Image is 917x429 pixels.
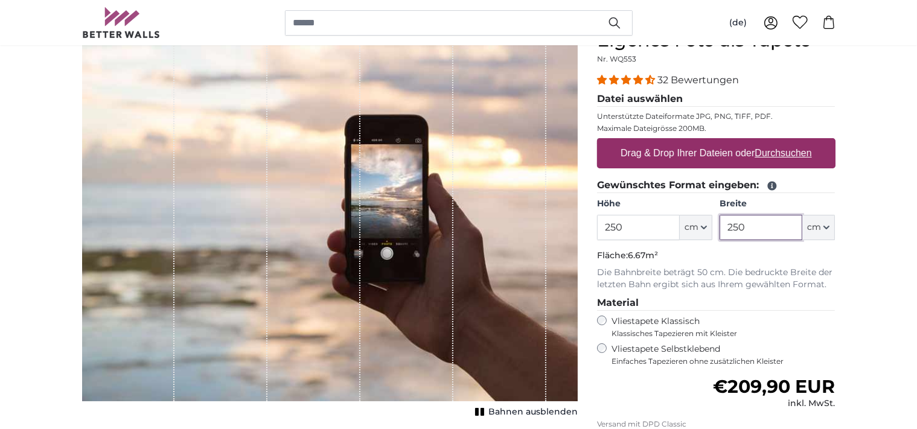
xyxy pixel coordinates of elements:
[612,343,836,366] label: Vliestapete Selbstklebend
[612,357,836,366] span: Einfaches Tapezieren ohne zusätzlichen Kleister
[755,148,811,158] u: Durchsuchen
[612,329,825,338] span: Klassisches Tapezieren mit Kleister
[597,296,836,311] legend: Material
[597,74,657,86] span: 4.31 stars
[807,221,821,234] span: cm
[612,316,825,338] label: Vliestapete Klassisch
[597,124,836,133] p: Maximale Dateigrösse 200MB.
[720,198,835,210] label: Breite
[597,267,836,291] p: Die Bahnbreite beträgt 50 cm. Die bedruckte Breite der letzten Bahn ergibt sich aus Ihrem gewählt...
[628,250,658,261] span: 6.67m²
[597,178,836,193] legend: Gewünschtes Format eingeben:
[713,398,835,410] div: inkl. MwSt.
[657,74,739,86] span: 32 Bewertungen
[597,198,712,210] label: Höhe
[680,215,712,240] button: cm
[488,406,578,418] span: Bahnen ausblenden
[597,54,636,63] span: Nr. WQ553
[597,112,836,121] p: Unterstützte Dateiformate JPG, PNG, TIFF, PDF.
[802,215,835,240] button: cm
[597,419,836,429] p: Versand mit DPD Classic
[597,92,836,107] legend: Datei auswählen
[685,221,698,234] span: cm
[713,375,835,398] span: €209,90 EUR
[720,12,756,34] button: (de)
[597,250,836,262] p: Fläche:
[82,7,161,38] img: Betterwalls
[616,141,817,165] label: Drag & Drop Ihrer Dateien oder
[471,404,578,421] button: Bahnen ausblenden
[82,30,578,421] div: 1 of 1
